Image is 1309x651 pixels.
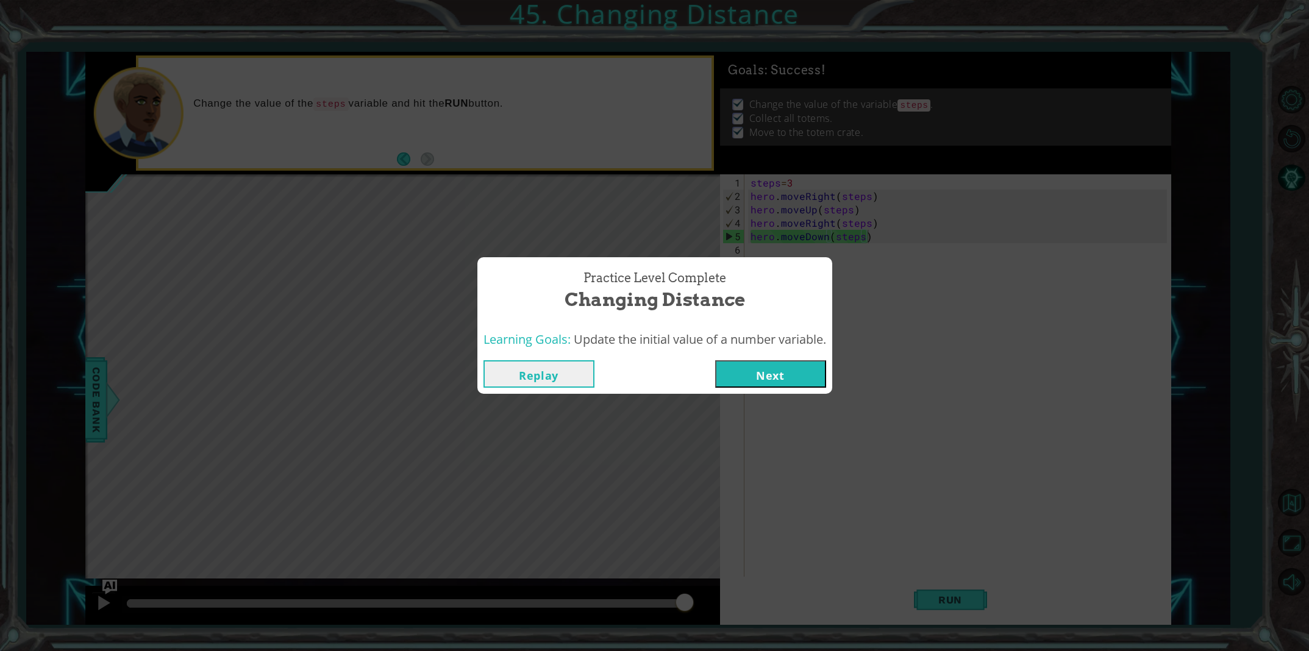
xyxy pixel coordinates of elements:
[583,269,726,287] span: Practice Level Complete
[483,360,594,388] button: Replay
[715,360,826,388] button: Next
[483,331,571,347] span: Learning Goals:
[565,286,745,313] span: Changing Distance
[574,331,826,347] span: Update the initial value of a number variable.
